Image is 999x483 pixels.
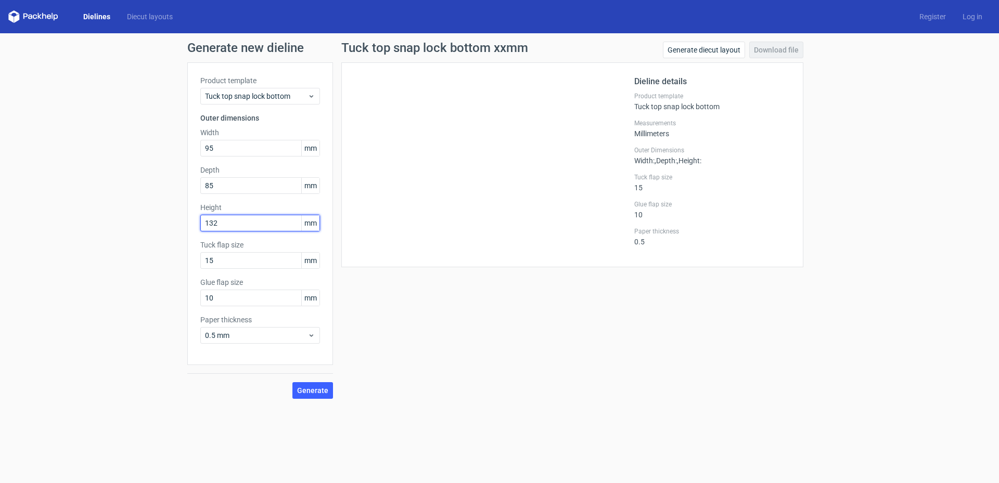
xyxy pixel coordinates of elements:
h1: Tuck top snap lock bottom xxmm [341,42,528,54]
div: Tuck top snap lock bottom [634,92,790,111]
label: Depth [200,165,320,175]
button: Generate [292,382,333,399]
h1: Generate new dieline [187,42,812,54]
a: Register [911,11,954,22]
div: 15 [634,173,790,192]
label: Glue flap size [200,277,320,288]
label: Product template [634,92,790,100]
label: Outer Dimensions [634,146,790,154]
label: Tuck flap size [200,240,320,250]
span: Tuck top snap lock bottom [205,91,308,101]
label: Tuck flap size [634,173,790,181]
span: , Depth : [655,156,677,165]
div: Millimeters [634,119,790,138]
span: mm [301,290,319,306]
label: Product template [200,75,320,86]
label: Paper thickness [634,227,790,236]
a: Log in [954,11,991,22]
span: mm [301,178,319,193]
span: 0.5 mm [205,330,308,341]
div: 0.5 [634,227,790,246]
span: , Height : [677,156,701,165]
h3: Outer dimensions [200,113,320,123]
h2: Dieline details [634,75,790,88]
a: Diecut layouts [119,11,181,22]
a: Dielines [75,11,119,22]
a: Generate diecut layout [663,42,745,58]
label: Glue flap size [634,200,790,208]
div: 10 [634,200,790,219]
label: Paper thickness [200,315,320,325]
span: mm [301,140,319,156]
label: Height [200,202,320,213]
label: Measurements [634,119,790,127]
label: Width [200,127,320,138]
span: Generate [297,387,328,394]
span: Width : [634,156,655,165]
span: mm [301,253,319,268]
span: mm [301,215,319,231]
